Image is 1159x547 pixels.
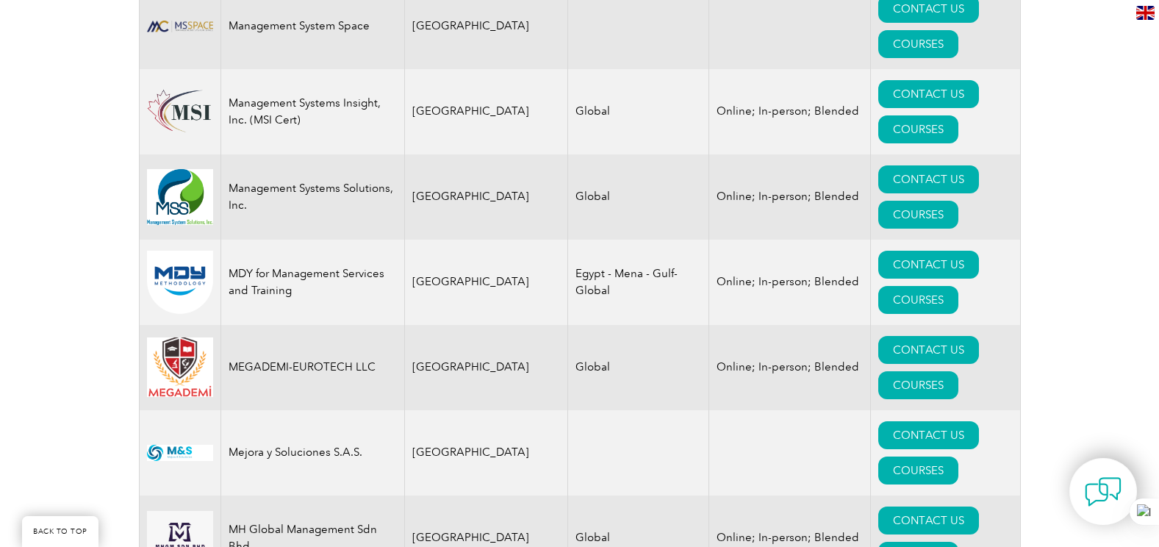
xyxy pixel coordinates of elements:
[878,165,979,193] a: CONTACT US
[220,410,404,496] td: Mejora y Soluciones S.A.S.
[147,337,213,397] img: 6f718c37-9d51-ea11-a813-000d3ae11abd-logo.png
[878,286,958,314] a: COURSES
[1136,6,1155,20] img: en
[404,325,568,410] td: [GEOGRAPHIC_DATA]
[220,240,404,325] td: MDY for Management Services and Training
[220,325,404,410] td: MEGADEMI-EUROTECH LLC
[404,240,568,325] td: [GEOGRAPHIC_DATA]
[568,69,709,154] td: Global
[568,240,709,325] td: Egypt - Mena - Gulf- Global
[709,154,871,240] td: Online; In-person; Blended
[404,154,568,240] td: [GEOGRAPHIC_DATA]
[147,445,213,461] img: c58f6375-d72a-f011-8c4d-00224891ba56-logo.jpg
[147,169,213,225] img: 6f34a6f0-7f07-ed11-82e5-002248d3b10e-logo.jpg
[878,201,958,229] a: COURSES
[878,336,979,364] a: CONTACT US
[878,507,979,535] a: CONTACT US
[878,371,958,399] a: COURSES
[404,69,568,154] td: [GEOGRAPHIC_DATA]
[878,80,979,108] a: CONTACT US
[709,240,871,325] td: Online; In-person; Blended
[1085,473,1122,510] img: contact-chat.png
[22,516,98,547] a: BACK TO TOP
[568,154,709,240] td: Global
[878,457,958,485] a: COURSES
[147,89,213,134] img: 1303cd39-a58f-ee11-be36-000d3ae1a86f-logo.png
[220,69,404,154] td: Management Systems Insight, Inc. (MSI Cert)
[147,21,213,32] img: 3c1bd982-510d-ef11-9f89-000d3a6b69ab%20-logo.png
[878,115,958,143] a: COURSES
[709,325,871,410] td: Online; In-person; Blended
[709,69,871,154] td: Online; In-person; Blended
[220,154,404,240] td: Management Systems Solutions, Inc.
[147,251,213,314] img: 20f5aa14-88a6-ee11-be37-00224898ad00-logo.png
[878,251,979,279] a: CONTACT US
[878,421,979,449] a: CONTACT US
[878,30,958,58] a: COURSES
[404,410,568,496] td: [GEOGRAPHIC_DATA]
[568,325,709,410] td: Global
